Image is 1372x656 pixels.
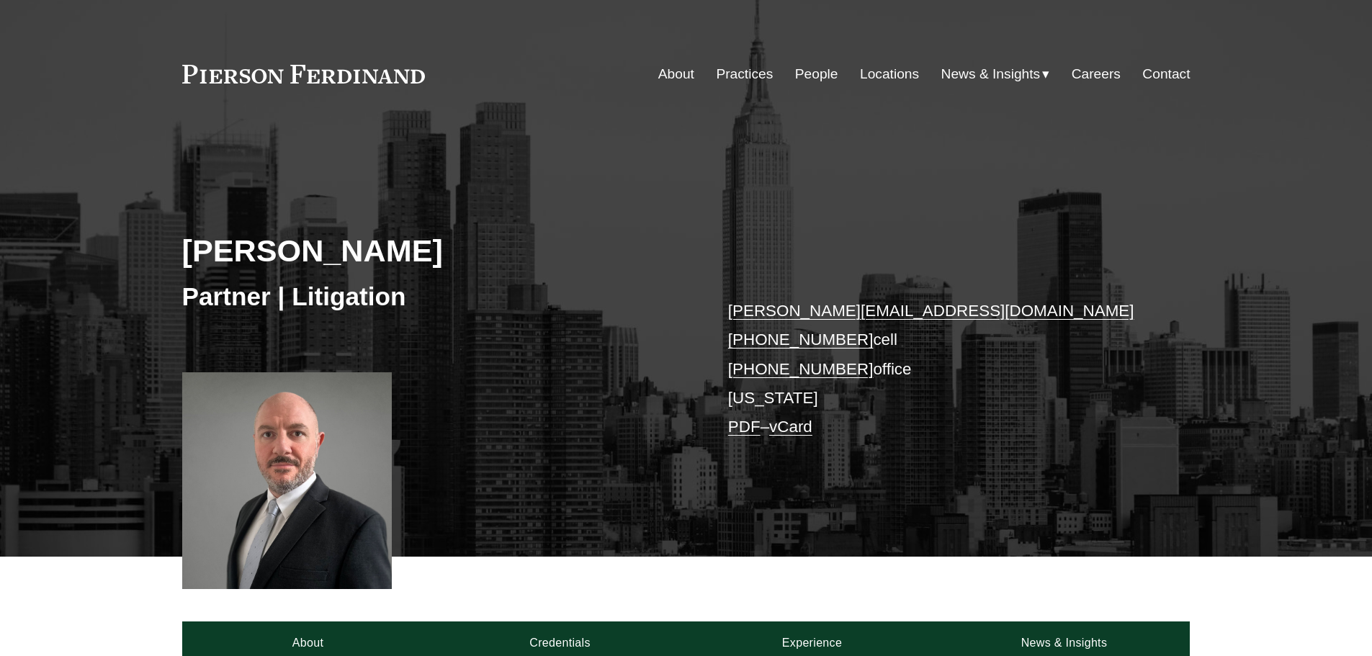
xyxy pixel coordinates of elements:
[1072,60,1121,88] a: Careers
[658,60,694,88] a: About
[728,297,1148,442] p: cell office [US_STATE] –
[728,418,761,436] a: PDF
[769,418,812,436] a: vCard
[860,60,919,88] a: Locations
[795,60,838,88] a: People
[941,60,1050,88] a: folder dropdown
[1142,60,1190,88] a: Contact
[941,62,1041,87] span: News & Insights
[728,360,874,378] a: [PHONE_NUMBER]
[728,302,1134,320] a: [PERSON_NAME][EMAIL_ADDRESS][DOMAIN_NAME]
[716,60,773,88] a: Practices
[728,331,874,349] a: [PHONE_NUMBER]
[182,281,686,313] h3: Partner | Litigation
[182,232,686,269] h2: [PERSON_NAME]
